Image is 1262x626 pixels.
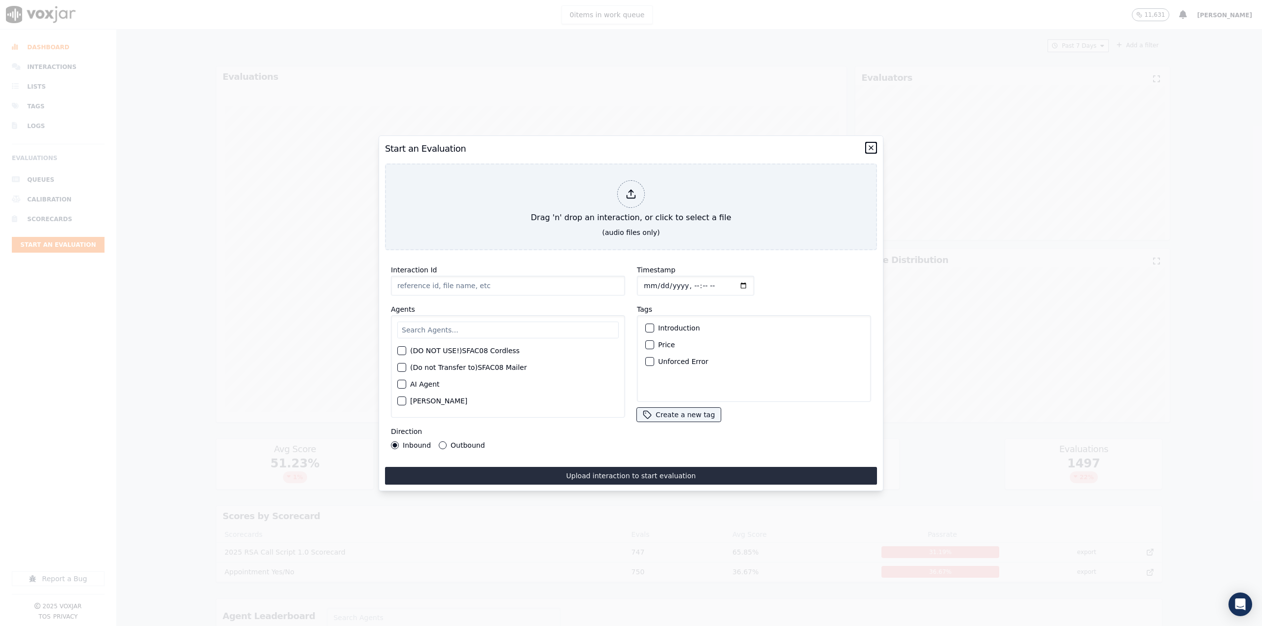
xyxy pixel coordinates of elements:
label: [PERSON_NAME] [410,397,467,404]
input: reference id, file name, etc [391,276,625,296]
div: (audio files only) [602,228,660,237]
label: Unforced Error [658,358,708,365]
label: Outbound [451,442,485,449]
label: Direction [391,428,422,435]
button: Drag 'n' drop an interaction, or click to select a file (audio files only) [385,164,877,250]
label: (Do not Transfer to)SFAC08 Mailer [410,364,527,371]
label: Interaction Id [391,266,437,274]
label: Introduction [658,325,700,331]
label: Price [658,341,675,348]
label: AI Agent [410,381,440,388]
div: Drag 'n' drop an interaction, or click to select a file [527,176,735,228]
div: Open Intercom Messenger [1228,593,1252,616]
button: Upload interaction to start evaluation [385,467,877,485]
button: Create a new tag [637,408,721,422]
label: Timestamp [637,266,675,274]
input: Search Agents... [397,322,619,338]
h2: Start an Evaluation [385,142,877,156]
label: Agents [391,305,415,313]
label: Inbound [403,442,431,449]
label: (DO NOT USE!)SFAC08 Cordless [410,347,520,354]
label: Tags [637,305,652,313]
